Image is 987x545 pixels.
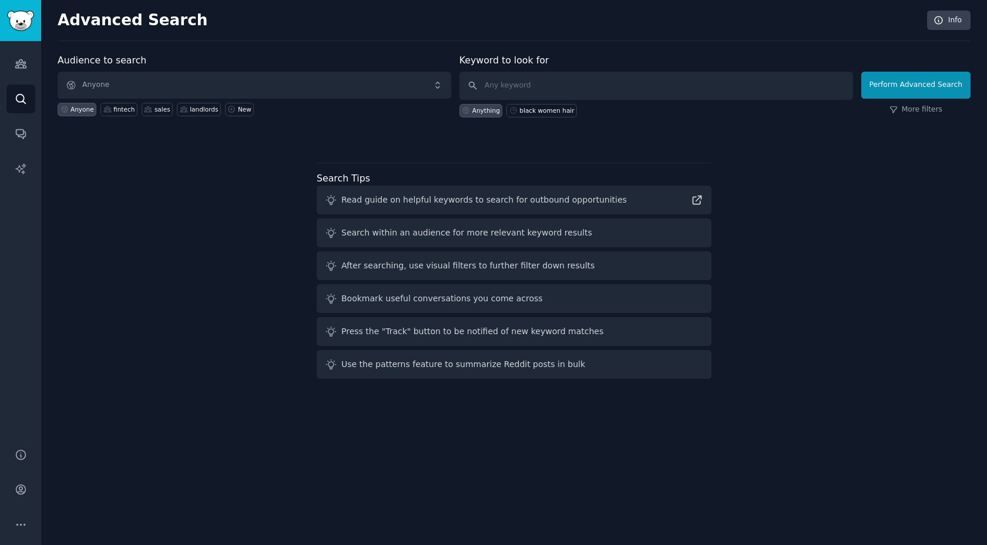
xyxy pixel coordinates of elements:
[459,72,853,100] input: Any keyword
[58,72,451,99] button: Anyone
[927,11,971,31] a: Info
[341,260,595,272] div: After searching, use visual filters to further filter down results
[341,358,585,371] div: Use the patterns feature to summarize Reddit posts in bulk
[317,173,370,184] label: Search Tips
[113,105,135,113] div: fintech
[341,194,627,206] div: Read guide on helpful keywords to search for outbound opportunities
[341,325,603,338] div: Press the "Track" button to be notified of new keyword matches
[472,106,500,115] div: Anything
[238,105,251,113] div: New
[58,11,921,30] h2: Advanced Search
[190,105,218,113] div: landlords
[519,106,574,115] div: black women hair
[225,103,254,116] a: New
[70,105,94,113] div: Anyone
[58,55,146,66] label: Audience to search
[889,105,942,115] a: More filters
[861,72,971,99] button: Perform Advanced Search
[155,105,170,113] div: sales
[7,11,34,31] img: GummySearch logo
[459,55,549,66] label: Keyword to look for
[341,227,592,239] div: Search within an audience for more relevant keyword results
[341,292,543,305] div: Bookmark useful conversations you come across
